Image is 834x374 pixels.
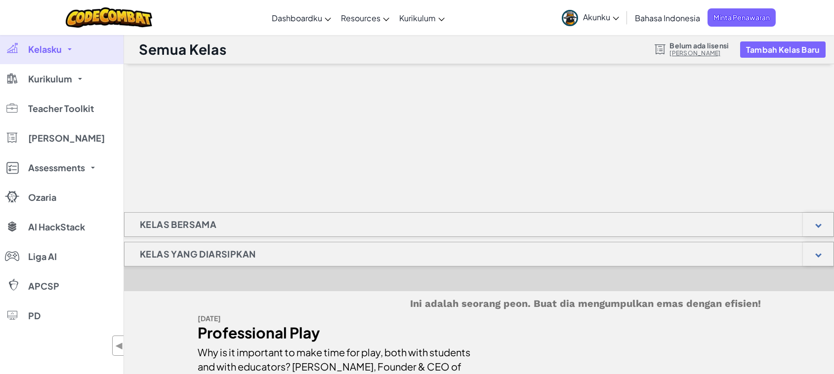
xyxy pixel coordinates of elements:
[28,104,94,113] span: Teacher Toolkit
[28,45,62,54] span: Kelasku
[139,40,226,59] h1: Semua Kelas
[562,10,578,26] img: avatar
[394,4,450,31] a: Kurikulum
[66,7,152,28] img: CodeCombat logo
[28,163,85,172] span: Assessments
[635,13,700,23] span: Bahasa Indonesia
[198,311,472,326] div: [DATE]
[125,242,271,266] h1: Kelas yang Diarsipkan
[669,41,729,49] span: Belum ada lisensi
[28,193,56,202] span: Ozaria
[125,212,232,237] h1: Kelas Bersama
[669,49,729,57] a: [PERSON_NAME]
[267,4,336,31] a: Dashboardku
[272,13,322,23] span: Dashboardku
[336,4,394,31] a: Resources
[28,75,72,83] span: Kurikulum
[28,223,85,231] span: AI HackStack
[28,252,57,261] span: Liga AI
[198,326,472,340] div: Professional Play
[583,12,619,22] span: Akunku
[341,13,380,23] span: Resources
[399,13,436,23] span: Kurikulum
[28,134,105,143] span: [PERSON_NAME]
[708,8,776,27] a: Minta Penawaran
[740,41,826,58] button: Tambah Kelas Baru
[630,4,705,31] a: Bahasa Indonesia
[115,338,124,353] span: ◀
[198,296,761,311] h5: Ini adalah seorang peon. Buat dia mengumpulkan emas dengan efisien!
[557,2,624,33] a: Akunku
